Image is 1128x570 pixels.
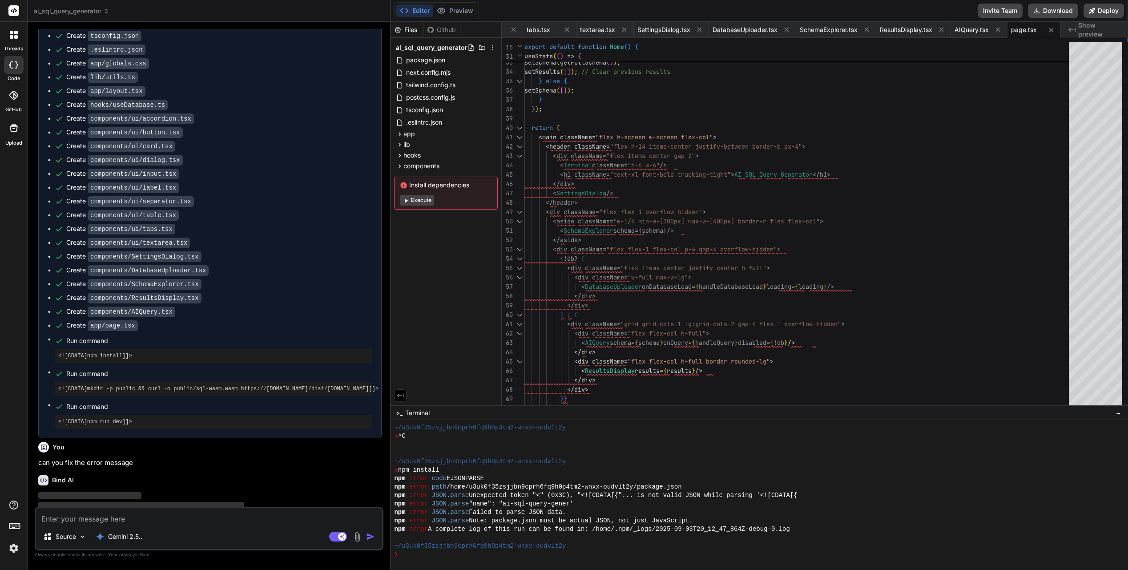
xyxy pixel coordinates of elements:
button: Deploy [1084,4,1124,18]
span: > [574,198,578,206]
div: 39 [502,114,513,123]
span: setResults [524,68,560,76]
div: Click to collapse the range. [514,254,525,263]
span: = [596,208,599,216]
span: > [766,264,770,272]
span: div [574,301,585,309]
code: components/ui/separator.tsx [88,196,194,207]
span: : [567,311,571,319]
span: ) [571,68,574,76]
span: export [524,43,546,51]
span: ; [539,105,542,113]
span: "w-1/4 min-w-[300px] max-w-[400px] border-r flex f [613,217,791,225]
img: settings [6,541,21,556]
code: components/AIQuery.tsx [88,307,175,317]
span: < [560,161,564,169]
div: Create [66,31,141,40]
span: { [578,52,581,60]
span: > [706,329,709,337]
span: </ [567,301,574,309]
code: components/ui/label.tsx [88,182,179,193]
span: schema [638,339,660,347]
span: div [560,180,571,188]
span: > [820,217,823,225]
span: postcss.config.js [405,92,456,103]
span: [ [560,86,564,94]
span: SettingsDialog [556,189,606,197]
div: 33 [502,58,513,67]
div: 43 [502,151,513,161]
div: Click to collapse the range. [514,151,525,161]
span: /> [606,189,613,197]
span: = [635,226,638,234]
span: Query [759,170,777,178]
span: − [1116,408,1121,417]
div: 55 [502,263,513,273]
div: Create [66,114,194,123]
div: 60 [502,310,513,319]
span: "h-6 w-6" [628,161,660,169]
span: Run command [66,336,372,345]
span: "w-full max-w-lg" [628,273,688,281]
img: Gemini 2.5 Pro [96,532,105,541]
span: ( [553,52,556,60]
span: < [581,339,585,347]
span: ai_sql_query_generator [34,7,109,16]
div: Create [66,169,179,178]
span: = [617,320,620,328]
span: "flex flex-col h-full" [628,329,706,337]
div: Create [66,293,201,303]
div: Create [66,141,175,151]
div: Create [66,100,168,109]
button: Download [1028,4,1078,18]
span: tabs.tsx [527,25,550,34]
span: < [553,217,556,225]
div: Github [423,25,460,34]
code: components/ui/tabs.tsx [88,224,175,234]
span: Generator [781,170,813,178]
span: schema [613,226,635,234]
span: ) [628,43,631,51]
span: => [567,52,574,60]
code: components/ui/accordion.tsx [88,113,194,124]
div: Create [66,128,183,137]
label: Upload [5,139,22,147]
div: 54 [502,254,513,263]
code: components/SettingsDialog.tsx [88,251,201,262]
span: < [539,133,542,141]
button: Invite Team [978,4,1023,18]
span: ResultsDisplay.tsx [880,25,932,34]
span: div className [549,208,596,216]
span: div className [578,329,624,337]
div: 63 [502,338,513,348]
button: Editor [396,4,433,17]
div: 53 [502,245,513,254]
span: ) [560,311,564,319]
span: } [660,339,663,347]
div: Click to collapse the range. [514,207,525,217]
span: ! [564,255,567,263]
span: } [539,96,542,104]
span: page.tsx [1011,25,1037,34]
span: ai_sql_query_generator [396,43,467,52]
div: Create [66,86,145,96]
code: app/globals.css [88,58,149,69]
span: < [560,226,564,234]
span: ( [560,68,564,76]
span: ] [567,68,571,76]
span: tailwind.config.ts [405,80,456,90]
div: 56 [502,273,513,282]
span: ( [606,58,610,66]
span: </ [813,170,820,178]
span: { [635,43,638,51]
span: "flex flex-1 overflow-hidden" [599,208,702,216]
span: 31 [502,52,513,61]
span: header className [549,142,606,150]
span: </ [546,198,553,206]
div: Click to collapse the range. [514,319,525,329]
span: < [567,320,571,328]
code: components/ui/button.tsx [88,127,183,138]
div: Create [66,266,209,275]
span: = [606,142,610,150]
label: code [8,75,20,82]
